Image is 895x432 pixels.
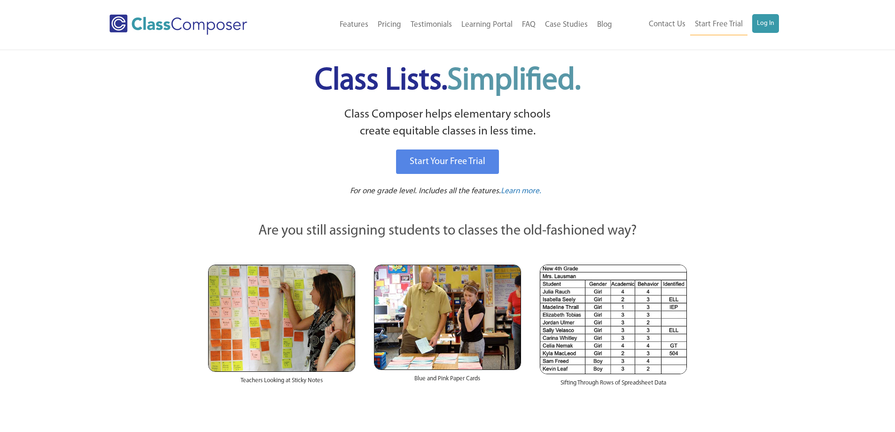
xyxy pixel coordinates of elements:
nav: Header Menu [617,14,779,35]
a: Contact Us [644,14,690,35]
a: Case Studies [540,15,592,35]
a: Pricing [373,15,406,35]
a: Testimonials [406,15,457,35]
img: Class Composer [109,15,247,35]
a: Features [335,15,373,35]
a: Log In [752,14,779,33]
a: Blog [592,15,617,35]
img: Teachers Looking at Sticky Notes [208,265,355,372]
span: Simplified. [447,66,581,96]
a: Start Your Free Trial [396,149,499,174]
span: Start Your Free Trial [410,157,485,166]
a: Learn more. [501,186,541,197]
img: Spreadsheets [540,265,687,374]
a: Start Free Trial [690,14,747,35]
div: Sifting Through Rows of Spreadsheet Data [540,374,687,397]
img: Blue and Pink Paper Cards [374,265,521,369]
p: Class Composer helps elementary schools create equitable classes in less time. [207,106,689,141]
p: Are you still assigning students to classes the old-fashioned way? [208,221,687,242]
div: Teachers Looking at Sticky Notes [208,372,355,394]
span: Learn more. [501,187,541,195]
div: Blue and Pink Paper Cards [374,370,521,393]
nav: Header Menu [286,15,617,35]
span: Class Lists. [315,66,581,96]
span: For one grade level. Includes all the features. [350,187,501,195]
a: FAQ [517,15,540,35]
a: Learning Portal [457,15,517,35]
